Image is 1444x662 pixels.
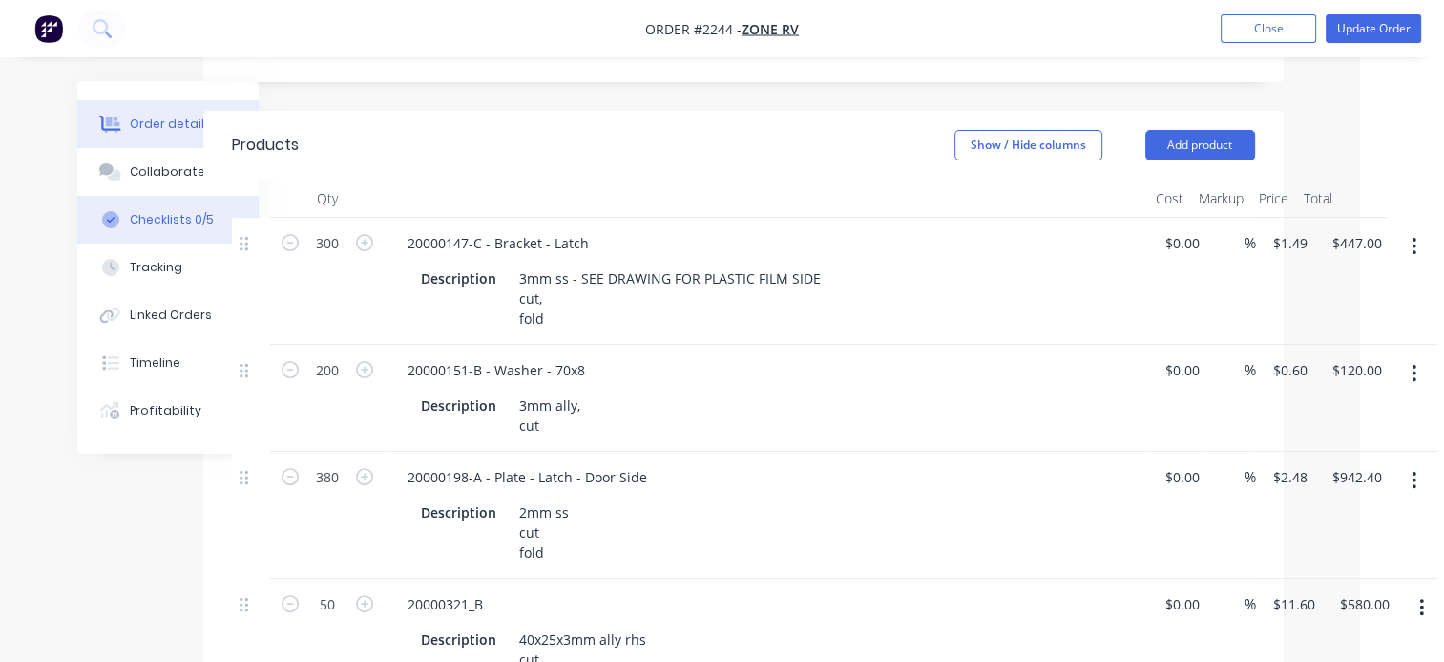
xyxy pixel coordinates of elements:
[645,20,742,38] span: Order #2244 -
[413,626,504,653] div: Description
[270,180,385,218] div: Qty
[130,354,180,372] div: Timeline
[1245,593,1256,615] span: %
[392,356,600,384] div: 20000151-B - Washer - 70x8
[77,148,259,196] button: Collaborate
[512,499,576,566] div: 2mm ss cut fold
[1245,466,1256,488] span: %
[1251,180,1296,218] div: Price
[392,463,662,491] div: 20000198-A - Plate - Latch - Door Side
[77,100,259,148] button: Order details
[130,307,212,324] div: Linked Orders
[1326,14,1421,43] button: Update Order
[77,244,259,291] button: Tracking
[1191,180,1251,218] div: Markup
[77,291,259,339] button: Linked Orders
[1245,232,1256,254] span: %
[1296,180,1340,218] div: Total
[512,265,828,332] div: 3mm ss - SEE DRAWING FOR PLASTIC FILM SIDE cut, fold
[1145,130,1255,160] button: Add product
[130,116,211,133] div: Order details
[392,590,498,618] div: 20000321_B
[512,392,588,439] div: 3mm ally, cut
[77,339,259,387] button: Timeline
[413,392,504,419] div: Description
[742,20,799,38] a: Zone RV
[34,14,63,43] img: Factory
[413,499,504,526] div: Description
[130,163,205,181] div: Collaborate
[77,387,259,435] button: Profitability
[1148,180,1191,218] div: Cost
[232,134,299,157] div: Products
[130,259,182,276] div: Tracking
[77,196,259,244] button: Checklists 0/5
[1221,14,1316,43] button: Close
[130,211,214,228] div: Checklists 0/5
[954,130,1102,160] button: Show / Hide columns
[413,265,504,292] div: Description
[1245,359,1256,381] span: %
[130,402,201,419] div: Profitability
[392,229,604,257] div: 20000147-C - Bracket - Latch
